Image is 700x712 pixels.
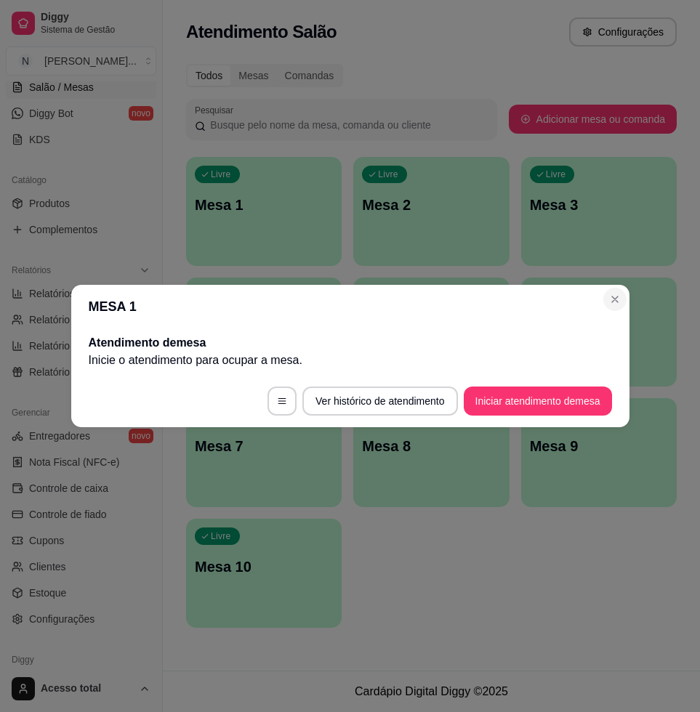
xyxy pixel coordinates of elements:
[302,387,457,416] button: Ver histórico de atendimento
[89,352,612,369] p: Inicie o atendimento para ocupar a mesa .
[603,288,627,311] button: Close
[71,285,629,328] header: MESA 1
[464,387,612,416] button: Iniciar atendimento demesa
[89,334,612,352] h2: Atendimento de mesa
